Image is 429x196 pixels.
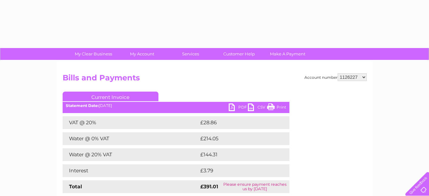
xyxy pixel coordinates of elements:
a: My Clear Business [67,48,120,60]
td: £214.05 [199,132,278,145]
td: Water @ 20% VAT [63,148,199,161]
b: Statement Date: [66,103,99,108]
a: Customer Help [213,48,265,60]
td: Water @ 0% VAT [63,132,199,145]
h2: Bills and Payments [63,73,367,86]
td: £144.31 [199,148,277,161]
strong: Total [69,184,82,190]
td: Interest [63,164,199,177]
td: VAT @ 20% [63,116,199,129]
a: Services [164,48,217,60]
td: £3.79 [199,164,274,177]
a: Print [267,103,286,113]
a: PDF [229,103,248,113]
a: CSV [248,103,267,113]
td: Please ensure payment reaches us by [DATE] [220,180,289,193]
strong: £391.01 [200,184,218,190]
a: Make A Payment [261,48,314,60]
a: Current Invoice [63,92,158,101]
div: [DATE] [63,103,289,108]
td: £28.86 [199,116,277,129]
a: My Account [116,48,168,60]
div: Account number [304,73,367,81]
